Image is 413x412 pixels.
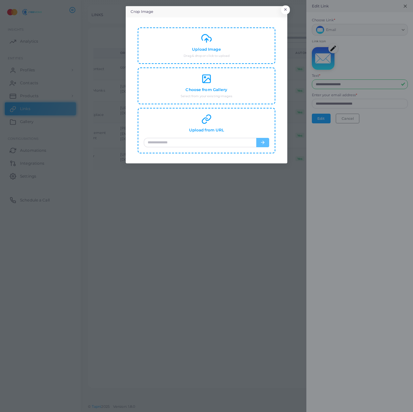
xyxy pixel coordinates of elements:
small: Drag & drop or click to upload [184,54,229,58]
h4: Upload Image [192,47,221,52]
small: Select from your existing images [181,94,232,98]
h4: Upload from URL [189,128,224,133]
button: Close [281,5,290,14]
h5: Crop Image [131,9,153,15]
h4: Choose from Gallery [185,88,227,92]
